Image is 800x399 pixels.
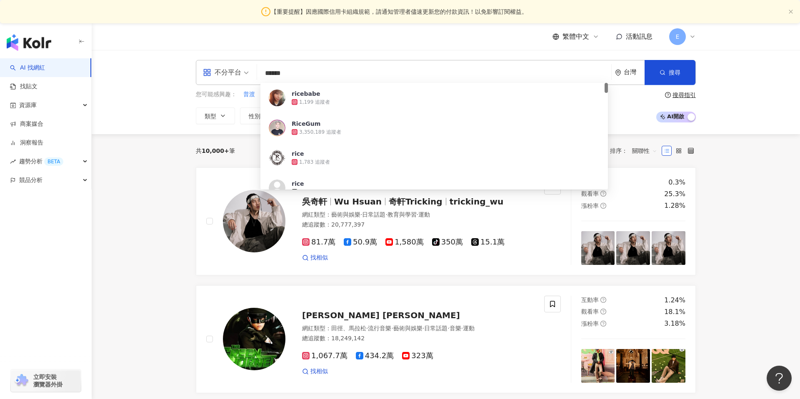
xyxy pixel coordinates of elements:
[450,325,461,332] span: 音樂
[240,107,279,124] button: 性別
[33,373,62,388] span: 立即安裝 瀏覽器外掛
[356,352,394,360] span: 434.2萬
[205,113,216,120] span: 類型
[196,285,696,393] a: KOL Avatar[PERSON_NAME] [PERSON_NAME]網紅類型：田徑、馬拉松·流行音樂·藝術與娛樂·日常話題·音樂·運動總追蹤數：18,249,1421,067.7萬434....
[581,349,615,383] img: post-image
[463,325,475,332] span: 運動
[424,325,447,332] span: 日常話題
[11,369,81,392] a: chrome extension立即安裝 瀏覽器外掛
[581,202,599,209] span: 漲粉率
[269,180,285,196] img: KOL Avatar
[669,69,680,76] span: 搜尋
[10,64,45,72] a: searchAI 找網紅
[299,99,330,106] div: 1,199 追蹤者
[664,201,685,210] div: 1.28%
[600,203,606,209] span: question-circle
[223,190,285,252] img: KOL Avatar
[44,157,63,166] div: BETA
[310,367,328,376] span: 找相似
[203,66,241,79] div: 不分平台
[562,32,589,41] span: 繁體中文
[302,324,534,333] div: 網紅類型 ：
[302,254,328,262] a: 找相似
[581,320,599,327] span: 漲粉率
[788,9,793,15] button: close
[196,107,235,124] button: 類型
[302,211,534,219] div: 網紅類型 ：
[10,120,43,128] a: 商案媒合
[600,321,606,327] span: question-circle
[624,69,645,76] div: 台灣
[269,90,285,106] img: KOL Avatar
[664,307,685,317] div: 18.1%
[362,211,385,218] span: 日常話題
[269,120,285,136] img: KOL Avatar
[432,238,463,247] span: 350萬
[7,34,51,51] img: logo
[223,308,285,370] img: KOL Avatar
[19,152,63,171] span: 趨勢分析
[450,197,504,207] span: tricking_wu
[13,374,30,387] img: chrome extension
[334,197,382,207] span: Wu Hsuan
[581,308,599,315] span: 觀看率
[10,139,43,147] a: 洞察報告
[331,325,366,332] span: 田徑、馬拉松
[385,238,424,247] span: 1,580萬
[292,90,320,98] div: ricebabe
[292,120,320,128] div: RiceGum
[788,9,793,14] span: close
[665,92,671,98] span: question-circle
[196,90,237,99] span: 您可能感興趣：
[600,309,606,314] span: question-circle
[581,297,599,303] span: 互動率
[243,90,255,99] button: 普渡
[302,238,335,247] span: 81.7萬
[616,349,650,383] img: post-image
[645,60,695,85] button: 搜尋
[344,238,377,247] span: 50.9萬
[302,310,460,320] span: [PERSON_NAME] [PERSON_NAME]
[196,147,235,154] div: 共 筆
[360,211,362,218] span: ·
[299,129,341,136] div: 3,350,189 追蹤者
[19,96,37,115] span: 資源庫
[632,144,657,157] span: 關聯性
[302,221,534,229] div: 總追蹤數 ： 20,777,397
[19,171,42,190] span: 競品分析
[368,325,391,332] span: 流行音樂
[292,180,304,188] div: rice
[391,325,393,332] span: ·
[302,334,534,343] div: 總追蹤數 ： 18,249,142
[616,231,650,265] img: post-image
[471,238,505,247] span: 15.1萬
[302,197,327,207] span: 吳奇軒
[243,90,255,99] span: 普渡
[10,159,16,165] span: rise
[664,296,685,305] div: 1.24%
[418,211,430,218] span: 運動
[447,325,449,332] span: ·
[581,231,615,265] img: post-image
[626,32,652,40] span: 活動訊息
[664,190,685,199] div: 25.3%
[271,7,527,16] span: 【重要提醒】因應國際信用卡組織規範，請通知管理者儘速更新您的付款資訊！以免影響訂閱權益。
[581,190,599,197] span: 觀看率
[767,366,792,391] iframe: Help Scout Beacon - Open
[202,147,229,154] span: 10,000+
[402,352,433,360] span: 323萬
[600,297,606,303] span: question-circle
[664,319,685,328] div: 3.18%
[393,325,422,332] span: 藝術與娛樂
[331,211,360,218] span: 藝術與娛樂
[196,167,696,275] a: KOL Avatar吳奇軒Wu Hsuan奇軒Trickingtricking_wu網紅類型：藝術與娛樂·日常話題·教育與學習·運動總追蹤數：20,777,39781.7萬50.9萬1,580萬...
[299,189,333,196] div: 52,000 追蹤者
[652,231,685,265] img: post-image
[299,159,330,166] div: 1,783 追蹤者
[366,325,368,332] span: ·
[600,191,606,197] span: question-circle
[203,68,211,77] span: appstore
[652,349,685,383] img: post-image
[422,325,424,332] span: ·
[672,92,696,98] div: 搜尋指引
